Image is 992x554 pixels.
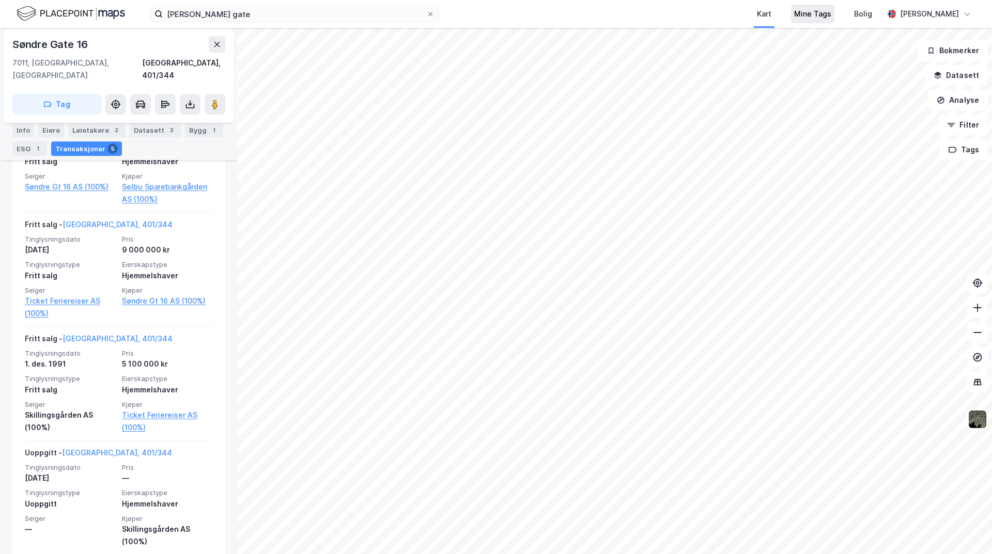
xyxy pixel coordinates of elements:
div: Datasett [130,123,181,137]
div: Uoppgitt - [25,447,172,463]
div: 5 [107,144,118,154]
div: — [122,472,213,484]
div: 9 000 000 kr [122,244,213,256]
div: 1 [209,125,219,135]
div: Hjemmelshaver [122,155,213,168]
a: Ticket Feriereiser AS (100%) [25,295,116,320]
span: Tinglysningsdato [25,349,116,358]
div: ESG [12,141,47,156]
button: Datasett [925,65,988,86]
span: Kjøper [122,514,213,523]
div: Fritt salg - [25,218,173,235]
div: 1. des. 1991 [25,358,116,370]
div: Bygg [185,123,223,137]
span: Selger [25,286,116,295]
input: Søk på adresse, matrikkel, gårdeiere, leietakere eller personer [163,6,426,22]
span: Selger [25,514,116,523]
div: Hjemmelshaver [122,270,213,282]
div: 5 100 000 kr [122,358,213,370]
a: [GEOGRAPHIC_DATA], 401/344 [63,334,173,343]
span: Pris [122,349,213,358]
div: Transaksjoner [51,141,122,156]
div: Kontrollprogram for chat [940,504,992,554]
div: — [25,523,116,535]
div: Eiere [38,123,64,137]
span: Tinglysningsdato [25,463,116,472]
div: 1 [33,144,43,154]
div: Fritt salg - [25,333,173,349]
div: Mine Tags [794,8,831,20]
div: Skillingsgården AS (100%) [25,409,116,434]
div: [GEOGRAPHIC_DATA], 401/344 [142,57,225,82]
span: Selger [25,172,116,181]
span: Pris [122,235,213,244]
span: Tinglysningsdato [25,235,116,244]
div: [DATE] [25,472,116,484]
div: Leietakere [68,123,126,137]
div: Hjemmelshaver [122,498,213,510]
a: [GEOGRAPHIC_DATA], 401/344 [63,220,173,229]
a: Søndre Gt 16 AS (100%) [25,181,116,193]
span: Kjøper [122,400,213,409]
span: Pris [122,463,213,472]
div: Hjemmelshaver [122,384,213,396]
span: Selger [25,400,116,409]
div: 7011, [GEOGRAPHIC_DATA], [GEOGRAPHIC_DATA] [12,57,142,82]
div: Fritt salg [25,384,116,396]
span: Eierskapstype [122,260,213,269]
div: Kart [757,8,771,20]
a: Søndre Gt 16 AS (100%) [122,295,213,307]
a: Ticket Feriereiser AS (100%) [122,409,213,434]
div: Bolig [854,8,872,20]
div: Fritt salg [25,270,116,282]
img: 9k= [968,409,987,429]
button: Tag [12,94,101,115]
div: 2 [111,125,121,135]
span: Tinglysningstype [25,374,116,383]
div: [DATE] [25,244,116,256]
div: [PERSON_NAME] [900,8,959,20]
button: Bokmerker [918,40,988,61]
div: Info [12,123,34,137]
div: Skillingsgården AS (100%) [122,523,213,548]
span: Kjøper [122,172,213,181]
button: Tags [940,139,988,160]
a: [GEOGRAPHIC_DATA], 401/344 [62,448,172,457]
div: Uoppgitt [25,498,116,510]
img: logo.f888ab2527a4732fd821a326f86c7f29.svg [17,5,125,23]
iframe: Chat Widget [940,504,992,554]
span: Kjøper [122,286,213,295]
div: 3 [166,125,177,135]
button: Filter [938,115,988,135]
span: Tinglysningstype [25,488,116,497]
div: Søndre Gate 16 [12,36,90,53]
button: Analyse [928,90,988,110]
span: Eierskapstype [122,488,213,497]
span: Eierskapstype [122,374,213,383]
span: Tinglysningstype [25,260,116,269]
a: Selbu Sparebankgården AS (100%) [122,181,213,205]
div: Fritt salg [25,155,116,168]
